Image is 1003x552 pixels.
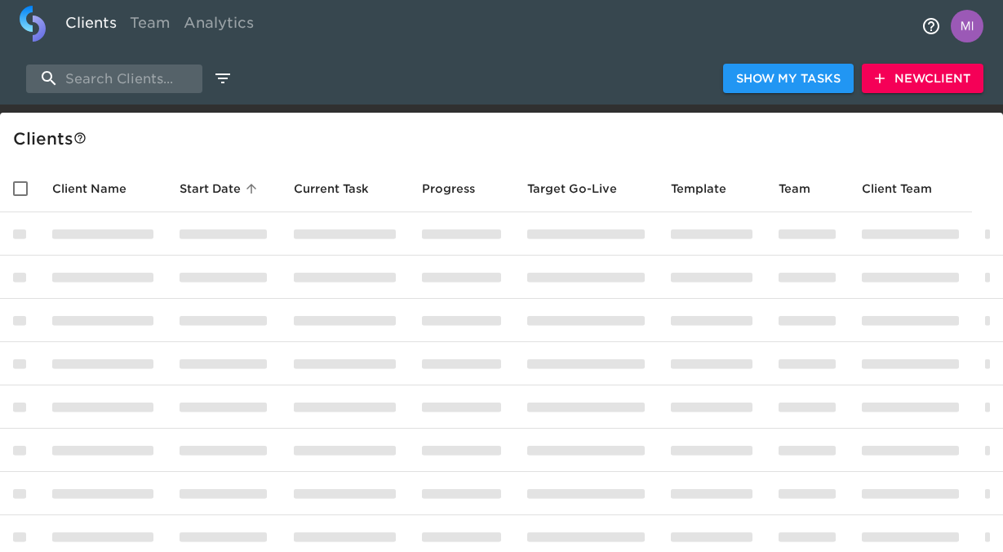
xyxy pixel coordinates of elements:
span: Progress [422,179,496,198]
span: Start Date [180,179,262,198]
span: Target Go-Live [527,179,638,198]
span: Team [779,179,832,198]
button: NewClient [862,64,983,94]
input: search [26,65,202,93]
img: logo [20,6,46,42]
a: Team [123,6,177,46]
button: notifications [912,7,951,46]
span: Client Name [52,179,148,198]
button: Show My Tasks [723,64,854,94]
span: Calculated based on the start date and the duration of all Tasks contained in this Hub. [527,179,617,198]
span: New Client [875,69,970,89]
button: edit [209,65,237,92]
span: This is the next Task in this Hub that should be completed [294,179,369,198]
span: Client Team [862,179,953,198]
svg: This is a list of all of your clients and clients shared with you [73,131,87,145]
a: Analytics [177,6,260,46]
img: Profile [951,10,983,42]
div: Client s [13,126,996,152]
span: Show My Tasks [736,69,841,89]
span: Current Task [294,179,390,198]
a: Clients [59,6,123,46]
span: Template [671,179,748,198]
